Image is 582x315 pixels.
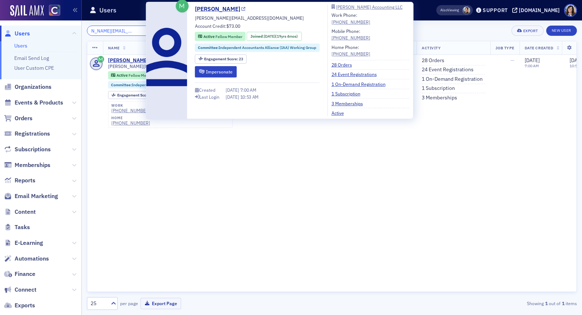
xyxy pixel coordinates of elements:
a: 28 Orders [332,61,357,68]
a: Connect [4,286,37,294]
div: 23 [117,93,156,97]
span: Activity [422,45,441,50]
div: [PERSON_NAME] Accounting LLC [336,5,403,9]
time: 7:00 AM [525,63,539,68]
span: Registrations [15,130,50,138]
a: [PERSON_NAME] Accounting LLC [332,5,409,9]
span: Organizations [15,83,51,91]
a: Committee:Independent Accountants Alliance (IAA) Working Group [198,45,316,51]
div: work [111,103,150,108]
span: Pamela Galey-Coleman [463,7,470,14]
div: Support [483,7,508,14]
a: Tasks [4,223,30,231]
div: Active: Active: Fellow Member [108,71,159,79]
a: Organizations [4,83,51,91]
a: 1 On-Demand Registration [332,81,391,87]
label: per page [120,300,138,307]
div: Also [440,8,447,12]
a: Active Fellow Member [198,34,242,39]
span: Orders [15,114,32,122]
div: (19yrs 4mos) [264,34,298,39]
button: [DOMAIN_NAME] [512,8,562,13]
span: Automations [15,255,49,263]
a: 3 Memberships [422,95,457,101]
div: Created [199,88,215,92]
a: 28 Orders [422,57,444,64]
a: [PERSON_NAME] [195,5,246,14]
a: Reports [4,177,35,185]
span: Connect [15,286,37,294]
span: 7:00 AM [240,87,256,93]
span: Engagement Score : [117,92,152,98]
span: [DATE] [226,87,240,93]
strong: 1 [560,300,566,307]
div: Showing out of items [419,300,577,307]
a: View Homepage [44,5,60,17]
a: Exports [4,301,35,310]
a: Users [14,42,27,49]
a: Orders [4,114,32,122]
a: Subscriptions [4,145,51,153]
a: [PHONE_NUMBER] [332,50,370,57]
div: Work Phone: [332,12,370,25]
div: [PERSON_NAME] [108,57,149,64]
span: [PERSON_NAME][EMAIL_ADDRESS][DOMAIN_NAME] [195,15,304,21]
span: Users [15,30,30,38]
span: Fellow Member [129,73,156,78]
div: Last Login [199,95,219,99]
input: Search… [87,26,157,36]
a: 1 Subscription [422,85,455,92]
a: 1 Subscription [332,90,366,97]
span: Content [15,208,36,216]
a: [PHONE_NUMBER] [111,120,150,126]
span: Exports [15,301,35,310]
a: Email Send Log [14,55,49,61]
div: Home Phone: [332,44,370,57]
span: Job Type [495,45,514,50]
img: SailAMX [10,5,44,17]
a: Registrations [4,130,50,138]
span: Committee : [198,45,219,50]
a: 24 Event Registrations [422,67,474,73]
span: Active [203,34,215,39]
a: Events & Products [4,99,63,107]
span: [DATE] [525,57,540,64]
span: Subscriptions [15,145,51,153]
span: Active [116,73,129,78]
span: Profile [564,4,577,17]
a: Active Fellow Member [111,73,155,77]
div: Account Credit: [195,23,240,31]
strong: 1 [544,300,549,307]
a: Automations [4,255,49,263]
a: [PHONE_NUMBER] [332,19,370,25]
a: Finance [4,270,35,278]
a: [PHONE_NUMBER] [332,34,370,41]
a: Content [4,208,36,216]
span: Committee : [111,82,132,87]
a: Email Marketing [4,192,58,200]
span: Engagement Score : [204,56,239,61]
a: Committee:Independent Accountants Alliance (IAA) Working Group [111,83,229,87]
a: [PHONE_NUMBER] [111,108,150,113]
div: home [111,116,150,120]
span: $73.00 [226,23,240,29]
button: Export [512,26,543,36]
span: Memberships [15,161,50,169]
span: [DATE] [264,34,275,39]
div: 25 [91,300,107,307]
div: Active: Active: Fellow Member [195,32,246,41]
span: [DATE] [226,94,240,100]
span: Email Marketing [15,192,58,200]
a: E-Learning [4,239,43,247]
span: Tasks [15,223,30,231]
div: Engagement Score: 23 [108,91,160,99]
div: Mobile Phone: [332,28,370,41]
a: Active [332,110,349,116]
a: Memberships [4,161,50,169]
